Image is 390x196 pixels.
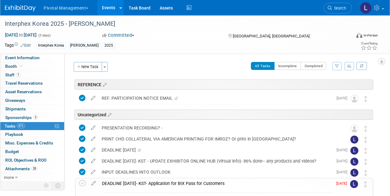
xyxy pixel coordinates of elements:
[323,32,378,41] div: Event Format
[337,96,350,100] span: [DATE]
[5,166,37,171] span: Attachments
[251,62,275,70] button: All Tasks
[38,33,51,37] span: (3 days)
[350,95,358,103] img: Unassigned
[20,64,23,68] i: Booth reservation complete
[364,148,367,154] i: Move task
[0,71,64,79] a: Staff1
[33,115,38,120] span: 3
[5,106,26,111] span: Shipments
[364,181,367,187] i: Move task
[68,42,100,49] div: [PERSON_NAME]
[332,6,346,10] span: Search
[88,181,99,186] a: edit
[5,115,38,120] span: Sponsorships
[74,110,373,120] div: Uncategorized
[0,122,64,130] a: Tasks87%
[0,79,64,87] a: Travel Reservations
[5,32,37,38] span: [DATE] [DATE]
[364,159,367,165] i: Move task
[99,167,333,177] div: INPUT DEADLINES INTO OUTLOOK
[4,175,14,180] span: more
[324,3,352,13] a: Search
[5,55,40,60] span: Event Information
[74,62,102,72] button: New Task
[21,43,31,48] a: Edit
[301,62,327,70] button: Completed
[100,32,137,39] button: Committed
[364,137,367,143] i: Move task
[350,158,358,166] img: Leslie Pelton
[364,170,367,176] i: Move task
[99,156,333,166] div: DEADLINE [DATE]- KST - UPDATE EXHIBITOR ONLINE HUB (Virtual info)- 86% done-- any products and vi...
[36,42,66,49] div: Interphex Korea
[0,130,64,139] a: Playbook
[5,5,36,11] img: ExhibitDay
[337,170,350,174] span: [DATE]
[233,34,310,38] span: [GEOGRAPHIC_DATA], [GEOGRAPHIC_DATA]
[99,93,333,103] div: REF: PARTICIPATION NOTICE EMAIL
[360,2,372,14] img: Leslie Pelton
[41,182,52,190] td: Personalize Event Tab Strip
[88,136,99,142] a: edit
[364,126,367,132] i: Move task
[0,148,64,156] a: Budget
[5,158,46,163] span: ROI, Objectives & ROO
[101,81,107,87] a: Edit sections
[88,125,99,131] a: edit
[88,147,99,153] a: edit
[3,18,346,29] div: Interphex Korea 2025 - [PERSON_NAME]
[0,105,64,113] a: Shipments
[5,149,19,154] span: Budget
[5,42,31,49] td: Tags
[337,159,350,163] span: [DATE]
[5,124,25,129] span: Tasks
[5,132,23,137] span: Playbook
[0,156,64,164] a: ROI, Objectives & ROO
[0,139,64,147] a: Misc. Expenses & Credits
[0,113,64,122] a: Sponsorships3
[5,140,53,145] span: Misc. Expenses & Credits
[0,165,64,173] a: Attachments28
[350,125,358,133] img: Unassigned
[106,111,111,117] a: Edit sections
[337,148,350,152] span: [DATE]
[357,62,367,70] a: Refresh
[0,88,64,96] a: Asset Reservations
[364,96,367,102] i: Move task
[336,181,350,186] span: [DATE]
[350,136,358,144] img: Leslie Pelton
[363,33,378,38] div: In-Person
[74,79,373,90] div: REFERENCE
[350,169,358,177] img: Leslie Pelton
[0,96,64,105] a: Giveaways
[18,33,24,37] span: to
[361,42,377,45] div: Event Rating
[5,98,25,103] span: Giveaways
[0,62,64,71] a: Booth
[5,72,21,77] span: Staff
[99,134,338,144] div: PRINT CHO COLLATERAL VIA AMERICAN PRINTING FOR IMROZ? Or print in [GEOGRAPHIC_DATA]?
[52,182,64,190] td: Toggle Event Tabs
[5,64,24,69] span: Booth
[350,180,358,188] img: Leslie Pelton
[88,169,99,175] a: edit
[0,54,64,62] a: Event Information
[17,124,25,128] span: 87%
[99,123,338,133] div: PRESENTATION RECORDING? -
[99,145,333,155] div: DEADLINE [DATE]
[88,95,99,101] a: edit
[103,42,115,49] div: 2025
[356,33,362,38] img: Format-Inperson.png
[99,178,333,189] div: DEADLINE [DATE]- KST- Application for BIX Pass for Customers
[274,62,301,70] button: Incomplete
[16,72,21,77] span: 1
[350,147,358,155] img: Leslie Pelton
[31,166,37,171] span: 28
[0,173,64,182] a: more
[5,81,43,86] span: Travel Reservations
[5,89,42,94] span: Asset Reservations
[88,158,99,164] a: edit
